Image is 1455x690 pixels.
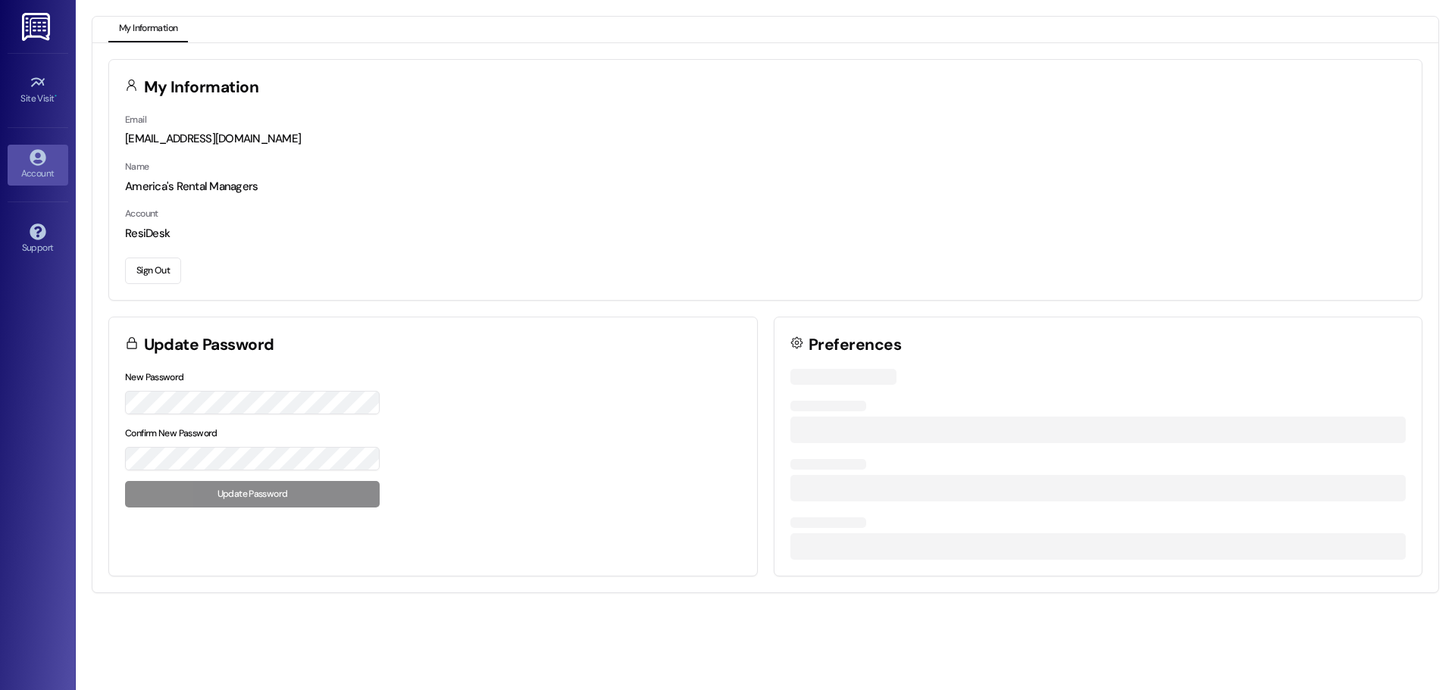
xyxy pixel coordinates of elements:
[125,179,1406,195] div: America's Rental Managers
[125,131,1406,147] div: [EMAIL_ADDRESS][DOMAIN_NAME]
[125,161,149,173] label: Name
[8,145,68,186] a: Account
[125,208,158,220] label: Account
[809,337,901,353] h3: Preferences
[108,17,188,42] button: My Information
[125,258,181,284] button: Sign Out
[22,13,53,41] img: ResiDesk Logo
[125,371,184,383] label: New Password
[8,219,68,260] a: Support
[55,91,57,101] span: •
[144,337,274,353] h3: Update Password
[8,70,68,111] a: Site Visit •
[125,427,217,439] label: Confirm New Password
[125,114,146,126] label: Email
[125,226,1406,242] div: ResiDesk
[144,80,259,95] h3: My Information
